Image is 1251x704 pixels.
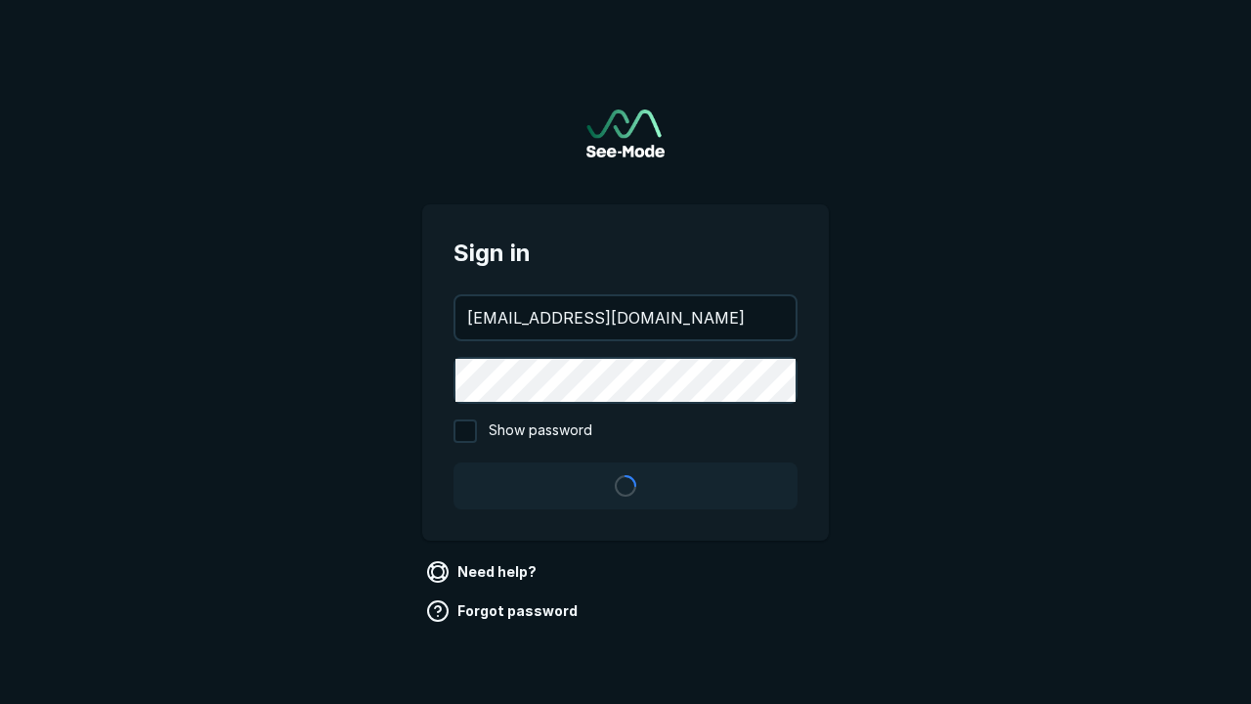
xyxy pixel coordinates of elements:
a: Need help? [422,556,544,588]
a: Go to sign in [586,110,665,157]
span: Sign in [453,236,798,271]
span: Show password [489,419,592,443]
img: See-Mode Logo [586,110,665,157]
a: Forgot password [422,595,585,627]
input: your@email.com [455,296,796,339]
